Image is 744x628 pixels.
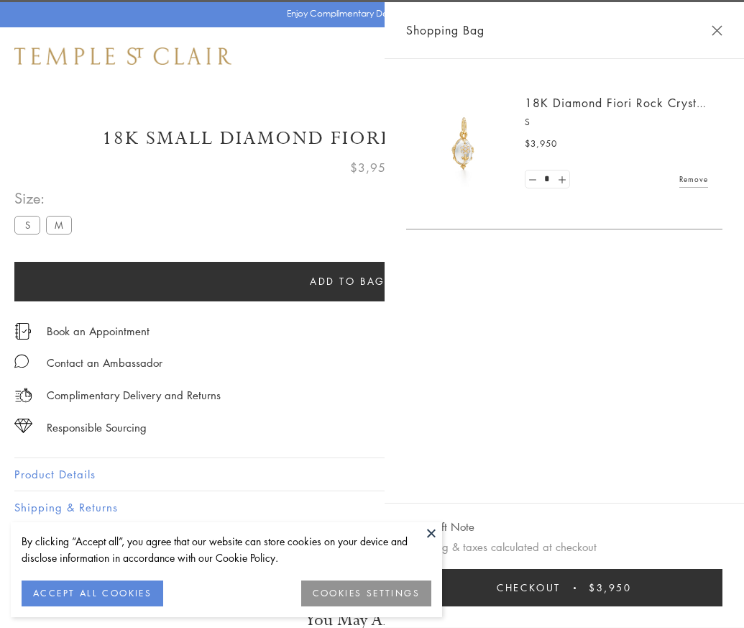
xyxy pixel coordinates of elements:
img: icon_sourcing.svg [14,419,32,433]
button: Add Gift Note [406,518,474,536]
h1: 18K Small Diamond Fiori Rock Crystal Amulet [14,126,730,151]
p: Shipping & taxes calculated at checkout [406,538,722,556]
img: icon_appointment.svg [14,323,32,340]
button: Close Shopping Bag [712,25,722,36]
span: $3,950 [525,137,557,151]
div: Responsible Sourcing [47,419,147,437]
span: Size: [14,186,78,210]
button: Add to bag [14,262,681,301]
p: S [525,115,708,129]
button: Checkout $3,950 [406,569,722,606]
button: ACCEPT ALL COOKIES [22,581,163,606]
a: Set quantity to 2 [554,170,569,188]
a: Book an Appointment [47,323,150,339]
a: Remove [679,171,708,187]
button: Shipping & Returns [14,491,730,524]
button: COOKIES SETTINGS [301,581,431,606]
img: Temple St. Clair [14,47,231,65]
a: Set quantity to 0 [525,170,540,188]
label: S [14,216,40,234]
p: Complimentary Delivery and Returns [47,386,221,404]
span: Checkout [497,580,561,596]
span: $3,950 [589,580,632,596]
div: Contact an Ambassador [47,354,162,372]
img: P51889-E11FIORI [421,101,507,187]
span: $3,950 [350,158,394,177]
p: Enjoy Complimentary Delivery & Returns [287,6,450,21]
div: By clicking “Accept all”, you agree that our website can store cookies on your device and disclos... [22,533,431,566]
img: icon_delivery.svg [14,386,32,404]
span: Add to bag [310,273,385,289]
img: MessageIcon-01_2.svg [14,354,29,368]
button: Product Details [14,458,730,491]
span: Shopping Bag [406,21,484,40]
label: M [46,216,72,234]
